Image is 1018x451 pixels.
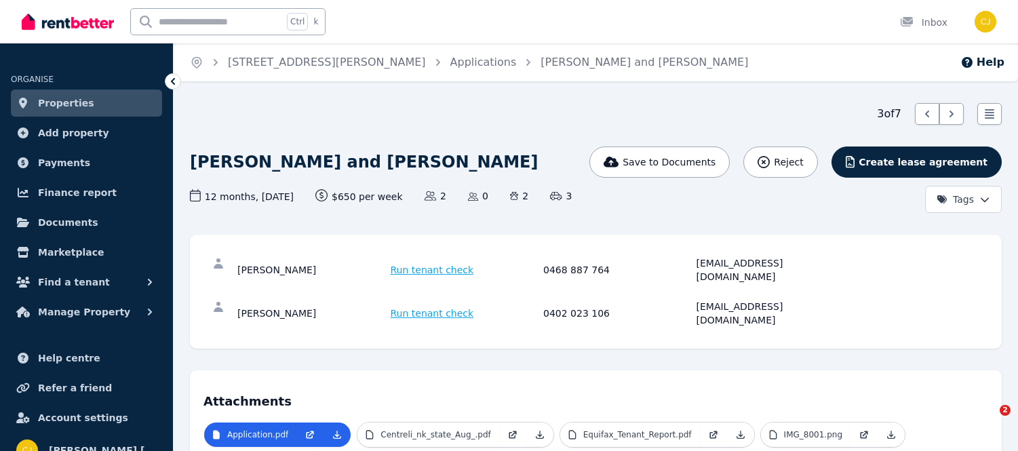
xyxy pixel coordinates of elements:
span: Ctrl [287,13,308,31]
a: Download Attachment [324,423,351,447]
button: Help [960,54,1004,71]
div: [EMAIL_ADDRESS][DOMAIN_NAME] [697,300,846,327]
a: Finance report [11,179,162,206]
a: Application.pdf [204,423,296,447]
span: Marketplace [38,244,104,260]
img: RentBetter [22,12,114,32]
a: Refer a friend [11,374,162,401]
span: $650 per week [315,189,403,203]
button: Reject [743,146,817,178]
div: Inbox [900,16,947,29]
span: 0 [468,189,488,203]
span: ORGANISE [11,75,54,84]
span: Run tenant check [391,307,474,320]
span: Properties [38,95,94,111]
span: 2 [425,189,446,203]
button: Create lease agreement [831,146,1002,178]
div: 0402 023 106 [543,300,692,327]
span: Save to Documents [623,155,716,169]
a: Open in new Tab [296,423,324,447]
nav: Breadcrumb [174,43,764,81]
iframe: Intercom live chat [972,405,1004,437]
span: Account settings [38,410,128,426]
a: Documents [11,209,162,236]
a: Download Attachment [878,423,905,447]
a: Open in new Tab [499,423,526,447]
a: Centreli_nk_state_Aug_.pdf [357,423,498,447]
span: Documents [38,214,98,231]
span: Payments [38,155,90,171]
p: Equifax_Tenant_Report.pdf [583,429,692,440]
span: Add property [38,125,109,141]
a: Account settings [11,404,162,431]
a: [PERSON_NAME] and [PERSON_NAME] [541,56,748,68]
span: Help centre [38,350,100,366]
a: Download Attachment [727,423,754,447]
button: Manage Property [11,298,162,326]
span: Run tenant check [391,263,474,277]
h4: Attachments [203,384,988,411]
a: [STREET_ADDRESS][PERSON_NAME] [228,56,426,68]
span: 3 of 7 [877,106,901,122]
a: Equifax_Tenant_Report.pdf [560,423,700,447]
p: Application.pdf [227,429,288,440]
a: Download Attachment [526,423,553,447]
a: Help centre [11,345,162,372]
button: Tags [925,186,1002,213]
span: Tags [937,193,974,206]
p: IMG_8001.png [784,429,842,440]
div: [PERSON_NAME] [237,256,387,283]
p: Centreli_nk_state_Aug_.pdf [380,429,490,440]
span: Finance report [38,184,117,201]
a: Applications [450,56,517,68]
a: Open in new Tab [850,423,878,447]
a: Properties [11,90,162,117]
button: Save to Documents [589,146,730,178]
a: Marketplace [11,239,162,266]
div: 0468 887 764 [543,256,692,283]
span: Refer a friend [38,380,112,396]
h1: [PERSON_NAME] and [PERSON_NAME] [190,151,538,173]
span: Manage Property [38,304,130,320]
div: [EMAIL_ADDRESS][DOMAIN_NAME] [697,256,846,283]
span: 2 [510,189,528,203]
div: [PERSON_NAME] [237,300,387,327]
a: Add property [11,119,162,146]
span: 12 months , [DATE] [190,189,294,203]
span: 2 [1000,405,1011,416]
span: Find a tenant [38,274,110,290]
span: Create lease agreement [859,155,987,169]
img: Cameron James Peppin [975,11,996,33]
a: Open in new Tab [700,423,727,447]
a: IMG_8001.png [761,423,850,447]
span: Reject [774,155,803,169]
button: Find a tenant [11,269,162,296]
a: Payments [11,149,162,176]
span: 3 [550,189,572,203]
span: k [313,16,318,27]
